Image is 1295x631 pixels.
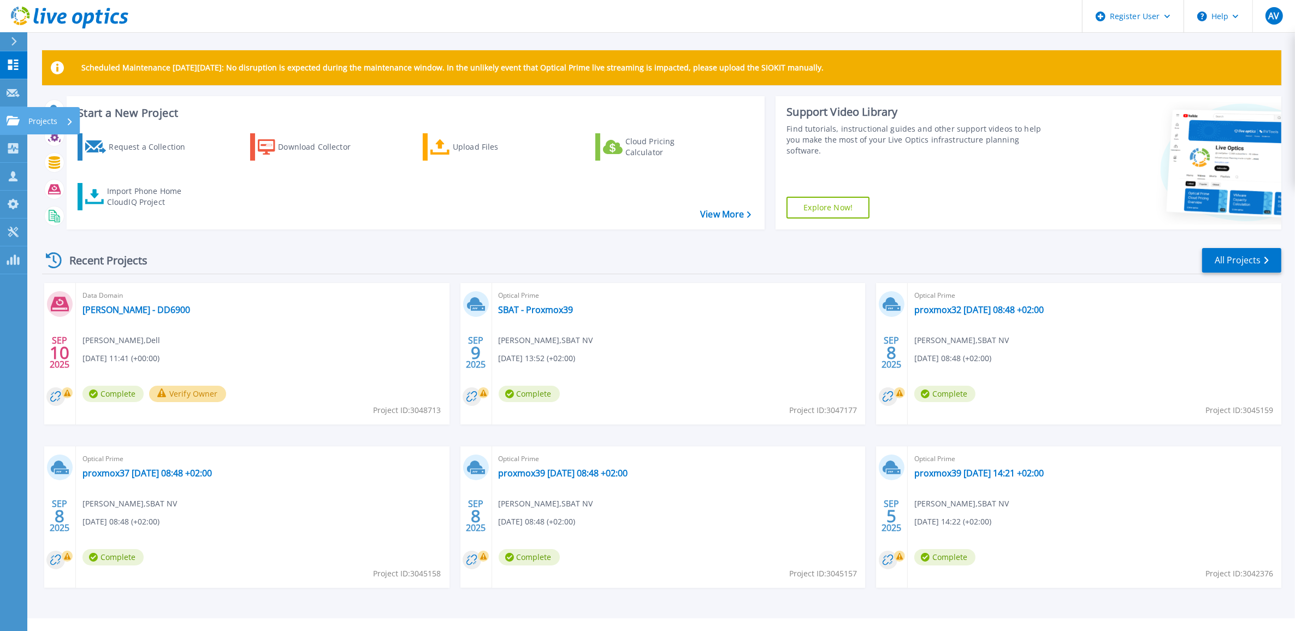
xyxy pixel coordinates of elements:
span: [DATE] 11:41 (+00:00) [82,352,159,364]
div: SEP 2025 [882,496,902,536]
p: Scheduled Maintenance [DATE][DATE]: No disruption is expected during the maintenance window. In t... [81,63,824,72]
span: [DATE] 14:22 (+02:00) [914,516,991,528]
div: Recent Projects [42,247,162,274]
span: Optical Prime [914,290,1275,302]
a: proxmox37 [DATE] 08:48 +02:00 [82,468,212,479]
span: 10 [50,348,69,357]
span: Project ID: 3045159 [1205,404,1273,416]
span: [PERSON_NAME] , SBAT NV [82,498,177,510]
span: Complete [82,386,144,402]
div: Download Collector [278,136,365,158]
span: [DATE] 08:48 (+02:00) [82,516,159,528]
span: Project ID: 3042376 [1205,568,1273,580]
a: proxmox39 [DATE] 08:48 +02:00 [499,468,628,479]
span: Optical Prime [914,453,1275,465]
span: Complete [914,549,975,565]
div: Import Phone Home CloudIQ Project [107,186,192,208]
div: SEP 2025 [465,333,486,373]
a: SBAT - Proxmox39 [499,304,573,315]
a: proxmox32 [DATE] 08:48 +02:00 [914,304,1044,315]
a: All Projects [1202,248,1281,273]
a: Cloud Pricing Calculator [595,133,717,161]
span: [DATE] 13:52 (+02:00) [499,352,576,364]
a: Download Collector [250,133,372,161]
span: Project ID: 3045157 [789,568,857,580]
span: Complete [82,549,144,565]
div: Find tutorials, instructional guides and other support videos to help you make the most of your L... [787,123,1047,156]
a: proxmox39 [DATE] 14:21 +02:00 [914,468,1044,479]
a: Request a Collection [78,133,199,161]
a: [PERSON_NAME] - DD6900 [82,304,190,315]
span: 5 [887,511,897,521]
span: Optical Prime [82,453,443,465]
div: Support Video Library [787,105,1047,119]
span: [DATE] 08:48 (+02:00) [499,516,576,528]
span: Project ID: 3045158 [374,568,441,580]
div: SEP 2025 [49,496,70,536]
div: Cloud Pricing Calculator [625,136,713,158]
span: [PERSON_NAME] , SBAT NV [499,498,593,510]
span: Complete [499,386,560,402]
a: Explore Now! [787,197,870,219]
div: SEP 2025 [49,333,70,373]
span: [PERSON_NAME] , SBAT NV [914,334,1009,346]
span: Project ID: 3047177 [789,404,857,416]
span: Optical Prime [499,453,859,465]
div: Request a Collection [109,136,196,158]
span: 8 [55,511,64,521]
span: Optical Prime [499,290,859,302]
button: Verify Owner [149,386,226,402]
span: [PERSON_NAME] , SBAT NV [914,498,1009,510]
span: 9 [471,348,481,357]
span: [PERSON_NAME] , Dell [82,334,160,346]
span: [PERSON_NAME] , SBAT NV [499,334,593,346]
span: AV [1268,11,1279,20]
span: 8 [887,348,897,357]
a: Upload Files [423,133,545,161]
p: Projects [28,107,57,135]
div: SEP 2025 [882,333,902,373]
span: Project ID: 3048713 [374,404,441,416]
span: 8 [471,511,481,521]
span: Complete [499,549,560,565]
span: [DATE] 08:48 (+02:00) [914,352,991,364]
a: View More [700,209,751,220]
span: Data Domain [82,290,443,302]
div: SEP 2025 [465,496,486,536]
div: Upload Files [453,136,540,158]
span: Complete [914,386,975,402]
h3: Start a New Project [78,107,751,119]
